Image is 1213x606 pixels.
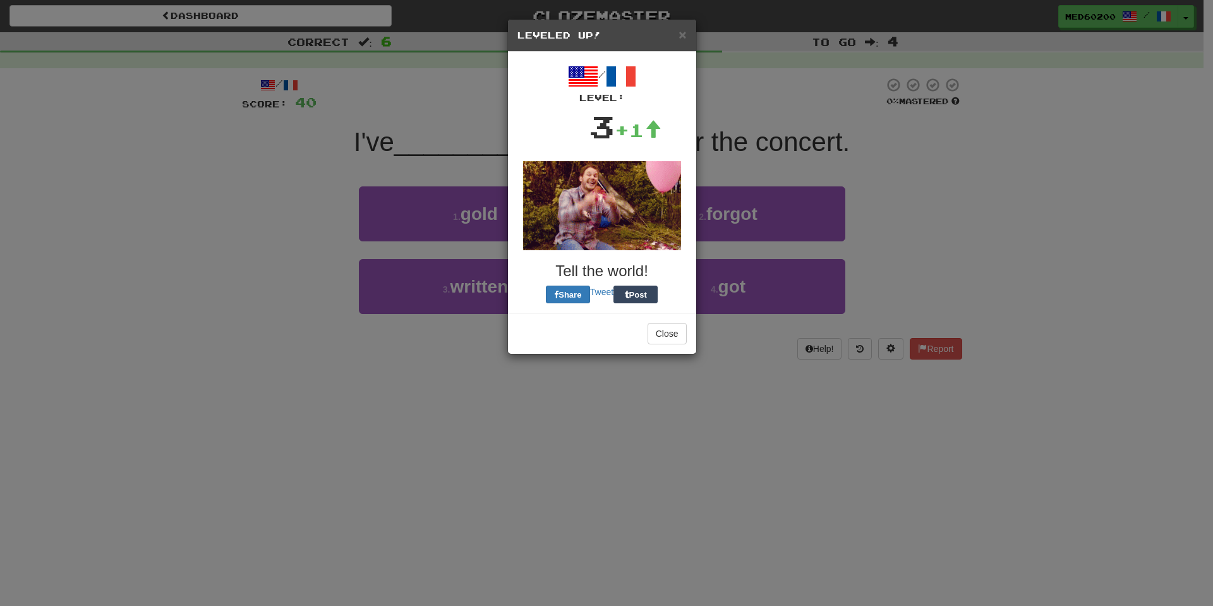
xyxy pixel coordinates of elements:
button: Close [648,323,687,344]
div: 3 [589,104,615,148]
div: Level: [517,92,687,104]
span: × [679,27,686,42]
img: andy-72a9b47756ecc61a9f6c0ef31017d13e025550094338bf53ee1bb5849c5fd8eb.gif [523,161,681,250]
button: Share [546,286,590,303]
div: +1 [615,118,661,143]
button: Close [679,28,686,41]
button: Post [613,286,658,303]
div: / [517,61,687,104]
a: Tweet [590,287,613,297]
h5: Leveled Up! [517,29,687,42]
h3: Tell the world! [517,263,687,279]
